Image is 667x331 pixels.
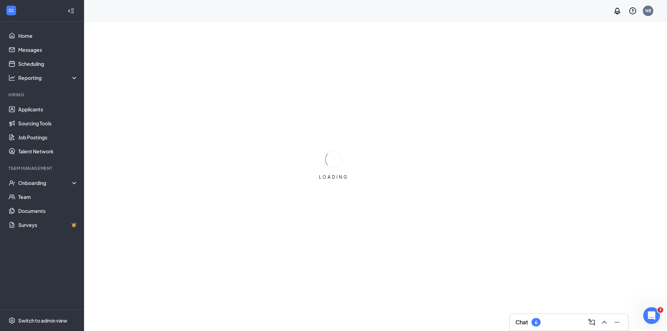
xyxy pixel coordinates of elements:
a: Sourcing Tools [18,116,78,130]
svg: ComposeMessage [588,318,596,326]
svg: Minimize [613,318,621,326]
svg: UserCheck [8,179,15,186]
button: ChevronUp [599,317,610,328]
a: Documents [18,204,78,218]
svg: Settings [8,317,15,324]
button: ComposeMessage [586,317,597,328]
a: Team [18,190,78,204]
div: Reporting [18,74,78,81]
svg: QuestionInfo [628,7,637,15]
a: Job Postings [18,130,78,144]
h3: Chat [515,318,528,326]
svg: WorkstreamLogo [8,7,15,14]
span: 3 [658,307,663,313]
a: SurveysCrown [18,218,78,232]
div: NB [645,8,651,14]
svg: Notifications [613,7,621,15]
div: 6 [535,319,537,325]
div: Onboarding [18,179,72,186]
div: Switch to admin view [18,317,67,324]
svg: Collapse [68,7,75,14]
svg: Analysis [8,74,15,81]
div: Team Management [8,165,77,171]
a: Scheduling [18,57,78,71]
div: LOADING [316,174,351,180]
a: Talent Network [18,144,78,158]
a: Home [18,29,78,43]
div: Hiring [8,92,77,98]
a: Applicants [18,102,78,116]
button: Minimize [611,317,623,328]
a: Messages [18,43,78,57]
iframe: Intercom live chat [643,307,660,324]
svg: ChevronUp [600,318,609,326]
